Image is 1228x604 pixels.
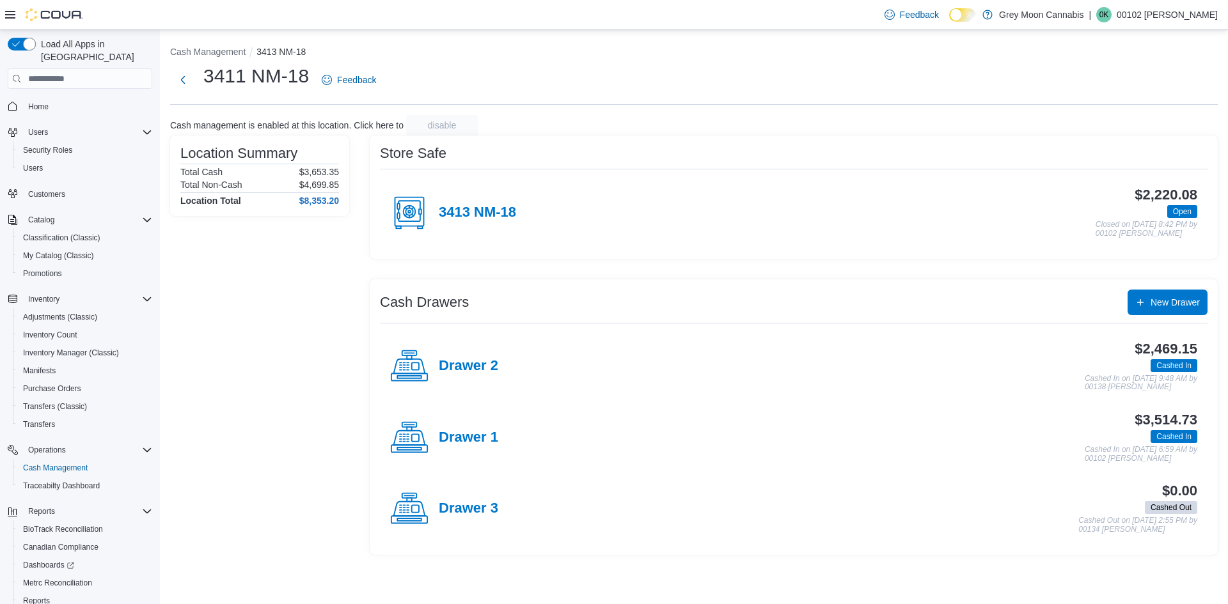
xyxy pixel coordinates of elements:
[3,441,157,459] button: Operations
[18,327,152,343] span: Inventory Count
[1151,359,1197,372] span: Cashed In
[13,344,157,362] button: Inventory Manager (Classic)
[18,266,67,281] a: Promotions
[18,575,152,591] span: Metrc Reconciliation
[23,383,81,394] span: Purchase Orders
[18,345,152,360] span: Inventory Manager (Classic)
[170,120,404,130] p: Cash management is enabled at this location. Click here to
[299,196,339,206] h4: $8,353.20
[1135,341,1197,357] h3: $2,469.15
[23,312,97,322] span: Adjustments (Classic)
[23,578,92,588] span: Metrc Reconciliation
[23,401,87,412] span: Transfers (Classic)
[1151,430,1197,443] span: Cashed In
[13,520,157,538] button: BioTrack Reconciliation
[13,308,157,326] button: Adjustments (Classic)
[170,47,246,57] button: Cash Management
[18,539,104,555] a: Canadian Compliance
[18,522,108,537] a: BioTrack Reconciliation
[13,477,157,495] button: Traceabilty Dashboard
[23,504,152,519] span: Reports
[23,233,100,243] span: Classification (Classic)
[18,478,105,493] a: Traceabilty Dashboard
[23,187,70,202] a: Customers
[23,251,94,261] span: My Catalog (Classic)
[1156,360,1192,371] span: Cashed In
[18,248,99,263] a: My Catalog (Classic)
[23,125,152,140] span: Users
[18,160,48,176] a: Users
[13,398,157,415] button: Transfers (Classic)
[18,248,152,263] span: My Catalog (Classic)
[1085,445,1197,463] p: Cashed In on [DATE] 6:59 AM by 00102 [PERSON_NAME]
[23,291,152,307] span: Inventory
[23,330,77,340] span: Inventory Count
[380,295,469,310] h3: Cash Drawers
[439,500,498,517] h4: Drawer 3
[23,145,72,155] span: Security Roles
[1128,290,1208,315] button: New Drawer
[18,230,152,245] span: Classification (Classic)
[18,266,152,281] span: Promotions
[18,460,93,476] a: Cash Management
[23,125,53,140] button: Users
[1078,516,1197,534] p: Cashed Out on [DATE] 2:55 PM by 00134 [PERSON_NAME]
[28,215,54,225] span: Catalog
[36,38,152,63] span: Load All Apps in [GEOGRAPHIC_DATA]
[3,123,157,141] button: Users
[23,524,103,534] span: BioTrack Reconciliation
[3,97,157,115] button: Home
[13,362,157,380] button: Manifests
[23,463,88,473] span: Cash Management
[18,143,152,158] span: Security Roles
[18,363,152,378] span: Manifests
[13,141,157,159] button: Security Roles
[28,189,65,199] span: Customers
[23,291,65,307] button: Inventory
[1096,221,1197,238] p: Closed on [DATE] 8:42 PM by 00102 [PERSON_NAME]
[999,7,1083,22] p: Grey Moon Cannabis
[428,119,456,132] span: disable
[13,459,157,477] button: Cash Management
[18,399,152,414] span: Transfers (Classic)
[23,366,56,376] span: Manifests
[256,47,306,57] button: 3413 NM-18
[13,265,157,283] button: Promotions
[18,399,92,414] a: Transfers (Classic)
[900,8,939,21] span: Feedback
[1096,7,1112,22] div: 00102 Kristian Serna
[23,481,100,491] span: Traceabilty Dashboard
[18,478,152,493] span: Traceabilty Dashboard
[1089,7,1091,22] p: |
[28,445,66,455] span: Operations
[180,196,241,206] h4: Location Total
[28,506,55,516] span: Reports
[23,560,74,570] span: Dashboards
[18,417,152,432] span: Transfers
[299,180,339,190] p: $4,699.85
[180,167,223,177] h6: Total Cash
[180,146,297,161] h3: Location Summary
[18,345,124,360] a: Inventory Manager (Classic)
[28,294,59,304] span: Inventory
[299,167,339,177] p: $3,653.35
[23,212,59,228] button: Catalog
[13,538,157,556] button: Canadian Compliance
[3,290,157,308] button: Inventory
[439,205,516,221] h4: 3413 NM-18
[1162,483,1197,499] h3: $0.00
[26,8,83,21] img: Cova
[380,146,446,161] h3: Store Safe
[28,127,48,137] span: Users
[18,417,60,432] a: Transfers
[23,163,43,173] span: Users
[23,186,152,202] span: Customers
[18,160,152,176] span: Users
[1151,296,1200,309] span: New Drawer
[3,502,157,520] button: Reports
[23,542,98,552] span: Canadian Compliance
[317,67,381,93] a: Feedback
[1135,412,1197,428] h3: $3,514.73
[170,67,196,93] button: Next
